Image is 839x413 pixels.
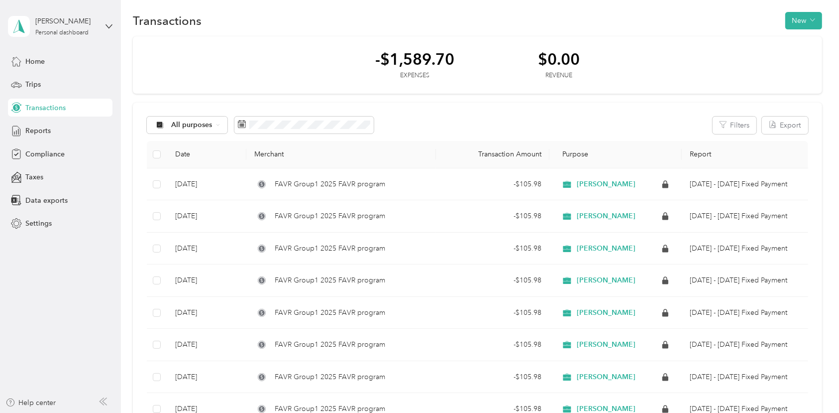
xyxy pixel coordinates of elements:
[577,340,635,349] span: [PERSON_NAME]
[444,339,541,350] div: - $105.98
[35,30,89,36] div: Personal dashboard
[167,265,247,297] td: [DATE]
[577,244,635,253] span: [PERSON_NAME]
[25,103,66,113] span: Transactions
[275,243,385,254] span: FAVR Group1 2025 FAVR program
[275,307,385,318] span: FAVR Group1 2025 FAVR program
[275,339,385,350] span: FAVR Group1 2025 FAVR program
[444,307,541,318] div: - $105.98
[538,71,580,80] div: Revenue
[577,212,635,221] span: [PERSON_NAME]
[444,179,541,190] div: - $105.98
[682,361,808,394] td: Jul 1 - 15, 2025 Fixed Payment
[444,275,541,286] div: - $105.98
[783,357,839,413] iframe: Everlance-gr Chat Button Frame
[5,398,56,408] button: Help center
[557,150,589,158] span: Purpose
[25,149,65,159] span: Compliance
[275,372,385,383] span: FAVR Group1 2025 FAVR program
[167,297,247,329] td: [DATE]
[167,141,247,168] th: Date
[172,122,213,129] span: All purposes
[682,233,808,265] td: Sep 1 - 15, 2025 Fixed Payment
[375,71,454,80] div: Expenses
[713,117,756,134] button: Filters
[25,218,52,229] span: Settings
[577,180,635,189] span: [PERSON_NAME]
[25,172,43,182] span: Taxes
[682,141,808,168] th: Report
[444,372,541,383] div: - $105.98
[444,211,541,222] div: - $105.98
[25,195,68,206] span: Data exports
[682,265,808,297] td: Aug 16 - 31, 2025 Fixed Payment
[35,16,98,26] div: [PERSON_NAME]
[577,308,635,317] span: [PERSON_NAME]
[133,15,202,26] h1: Transactions
[25,126,51,136] span: Reports
[682,200,808,233] td: Oct 1 - 15, 2025 Fixed Payment
[577,373,635,382] span: [PERSON_NAME]
[375,50,454,68] div: -$1,589.70
[538,50,580,68] div: $0.00
[275,179,385,190] span: FAVR Group1 2025 FAVR program
[577,276,635,285] span: [PERSON_NAME]
[762,117,808,134] button: Export
[25,79,41,90] span: Trips
[246,141,435,168] th: Merchant
[682,329,808,361] td: Jul 16 - 31, 2025 Fixed Payment
[167,233,247,265] td: [DATE]
[167,168,247,201] td: [DATE]
[25,56,45,67] span: Home
[167,361,247,394] td: [DATE]
[275,211,385,222] span: FAVR Group1 2025 FAVR program
[167,329,247,361] td: [DATE]
[275,275,385,286] span: FAVR Group1 2025 FAVR program
[444,243,541,254] div: - $105.98
[167,200,247,233] td: [DATE]
[785,12,822,29] button: New
[682,168,808,201] td: Sep 16 - 30, 2025 Fixed Payment
[682,297,808,329] td: Aug 1 - 15, 2025 Fixed Payment
[436,141,549,168] th: Transaction Amount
